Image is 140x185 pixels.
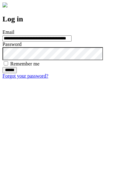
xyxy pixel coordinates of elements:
label: Password [2,42,21,47]
a: Forgot your password? [2,73,48,79]
h2: Log in [2,15,138,23]
label: Email [2,29,14,35]
img: logo-4e3dc11c47720685a147b03b5a06dd966a58ff35d612b21f08c02c0306f2b779.png [2,2,7,7]
label: Remember me [10,61,40,66]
